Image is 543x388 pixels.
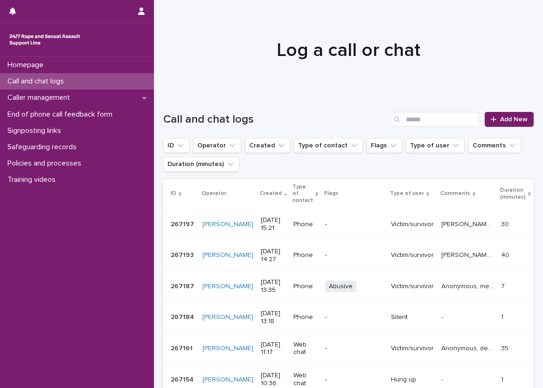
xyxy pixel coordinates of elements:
p: Web chat [293,372,317,388]
p: Phone [293,251,317,259]
p: Victim/survivor [391,251,434,259]
p: Training videos [4,175,63,184]
button: Created [245,138,290,153]
p: Anonymous, described experiencing sexual violence (CSA) and talked about the impacts, explored fe... [441,343,495,353]
p: 40 [501,249,511,259]
p: 267193 [171,249,195,259]
button: Type of user [406,138,465,153]
p: - [325,313,383,321]
p: - [325,251,383,259]
p: Phone [293,221,317,229]
p: Call and chat logs [4,77,71,86]
p: 1 [501,374,505,384]
p: [DATE] 15:21 [261,216,286,232]
p: Phone [293,283,317,291]
a: [PERSON_NAME] [202,251,253,259]
button: Duration (minutes) [163,157,239,172]
input: Search [390,112,479,127]
p: Flags [324,188,338,199]
p: 267161 [171,343,195,353]
p: Victim/survivor [391,221,434,229]
p: [DATE] 13:35 [261,278,286,294]
p: Anonymous, mentioned reporting and having an assessment, caller repeated the phrase "you know", t... [441,281,495,291]
p: - [441,374,445,384]
p: 35 [501,343,510,353]
p: [DATE] 11:17 [261,341,286,357]
p: 267154 [171,374,195,384]
a: Add New [485,112,534,127]
p: Victim/survivor [391,283,434,291]
a: [PERSON_NAME] [202,313,253,321]
p: Type of user [390,188,424,199]
h1: Log a call or chat [163,39,534,62]
p: 267187 [171,281,196,291]
p: - [325,345,383,353]
p: 1 [501,312,505,321]
p: 267197 [171,219,196,229]
button: ID [163,138,189,153]
p: Signposting links [4,126,69,135]
p: Sandy, mentioned experiencing sexual violence, talked about experiences with therapy and support ... [441,249,495,259]
p: - [325,221,383,229]
p: Duration (minutes) [500,185,526,202]
span: Abusive [325,281,356,292]
p: - [441,312,445,321]
a: [PERSON_NAME] [202,376,253,384]
p: Comments [440,188,470,199]
p: 267184 [171,312,196,321]
p: Web chat [293,341,317,357]
img: rhQMoQhaT3yELyF149Cw [7,30,82,49]
span: Add New [500,116,528,123]
p: End of phone call feedback form [4,110,120,119]
a: [PERSON_NAME] [202,283,253,291]
button: Comments [468,138,521,153]
p: Operator [202,188,226,199]
p: Hung up [391,376,434,384]
button: Flags [367,138,402,153]
p: Victim/survivor [391,345,434,353]
p: Homepage [4,61,51,69]
p: Bella, described experiencing sexual violence perpetrated by their housemate, explored thoughts a... [441,219,495,229]
p: [DATE] 13:18 [261,310,286,326]
p: Phone [293,313,317,321]
p: [DATE] 10:36 [261,372,286,388]
p: ID [171,188,176,199]
p: 30 [501,219,511,229]
button: Type of contact [294,138,363,153]
a: [PERSON_NAME] [202,221,253,229]
p: Created [260,188,282,199]
p: Caller management [4,93,77,102]
h1: Call and chat logs [163,113,387,126]
a: [PERSON_NAME] [202,345,253,353]
p: [DATE] 14:27 [261,248,286,263]
p: Policies and processes [4,159,89,168]
p: Safeguarding records [4,143,84,152]
button: Operator [193,138,241,153]
p: 7 [501,281,507,291]
p: - [325,376,383,384]
p: Type of contact [292,182,313,206]
p: Silent [391,313,434,321]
